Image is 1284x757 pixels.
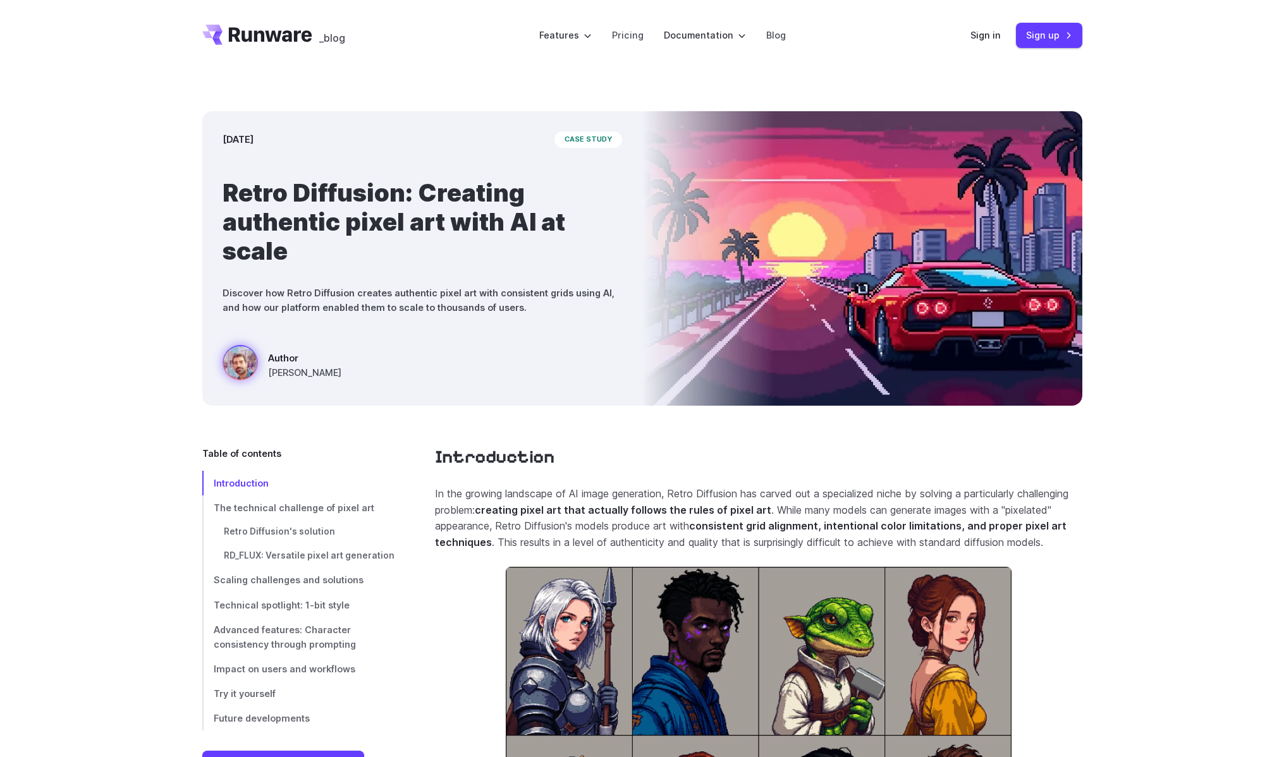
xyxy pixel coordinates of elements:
strong: creating pixel art that actually follows the rules of pixel art [475,504,771,516]
a: Future developments [202,706,394,730]
a: Technical spotlight: 1-bit style [202,593,394,617]
a: The technical challenge of pixel art [202,495,394,520]
span: Table of contents [202,446,281,461]
a: Introduction [202,471,394,495]
span: Author [268,351,341,365]
a: Go to / [202,25,312,45]
span: The technical challenge of pixel art [214,502,374,513]
time: [DATE] [223,132,254,147]
span: Scaling challenges and solutions [214,574,364,585]
a: Impact on users and workflows [202,657,394,681]
label: Documentation [664,28,746,42]
span: Impact on users and workflows [214,663,355,674]
label: Features [539,28,592,42]
a: Introduction [435,446,554,468]
span: Technical spotlight: 1-bit style [214,600,350,610]
span: Future developments [214,713,310,724]
img: a red sports car on a futuristic highway with a sunset and city skyline in the background, styled... [642,111,1082,406]
a: Sign in [970,28,1001,42]
span: [PERSON_NAME] [268,365,341,380]
span: Introduction [214,478,269,488]
a: RD_FLUX: Versatile pixel art generation [202,544,394,568]
span: _blog [319,33,345,43]
a: Blog [766,28,786,42]
span: Advanced features: Character consistency through prompting [214,624,356,650]
a: Advanced features: Character consistency through prompting [202,617,394,657]
h1: Retro Diffusion: Creating authentic pixel art with AI at scale [223,178,622,265]
a: _blog [319,25,345,45]
span: RD_FLUX: Versatile pixel art generation [224,550,394,560]
span: case study [554,131,622,148]
span: Try it yourself [214,688,276,699]
a: Pricing [612,28,644,42]
a: Retro Diffusion's solution [202,520,394,544]
strong: consistent grid alignment, intentional color limitations, and proper pixel art techniques [435,519,1067,548]
span: Retro Diffusion's solution [224,526,335,536]
a: Scaling challenges and solutions [202,567,394,592]
a: a red sports car on a futuristic highway with a sunset and city skyline in the background, styled... [223,345,341,385]
p: Discover how Retro Diffusion creates authentic pixel art with consistent grids using AI, and how ... [223,286,622,315]
a: Sign up [1016,23,1082,47]
a: Try it yourself [202,681,394,706]
p: In the growing landscape of AI image generation, Retro Diffusion has carved out a specialized nic... [435,486,1082,550]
